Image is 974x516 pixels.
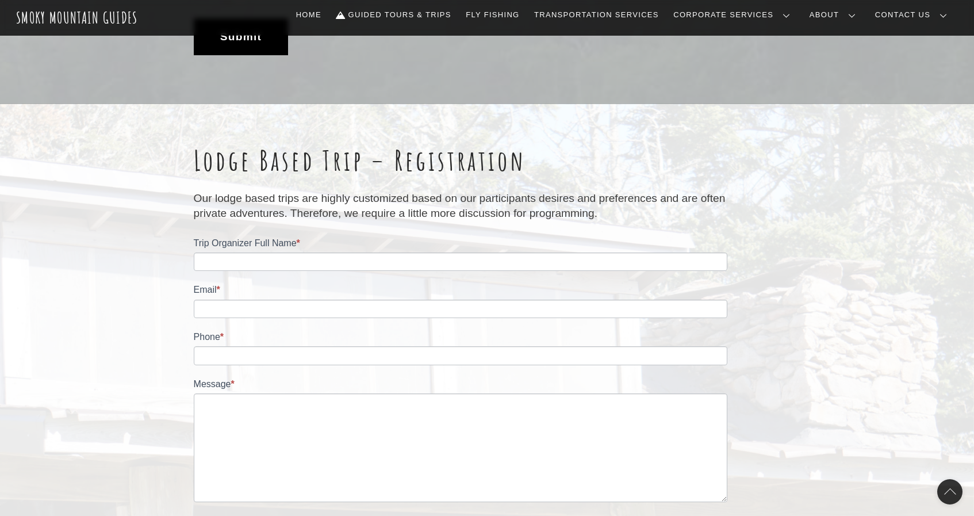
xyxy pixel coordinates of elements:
a: Corporate Services [669,3,799,27]
label: Trip Organizer Full Name [194,236,727,253]
a: Contact Us [871,3,956,27]
a: About [805,3,865,27]
a: Guided Tours & Trips [332,3,456,27]
label: Email [194,282,727,299]
a: Home [292,3,326,27]
a: Transportation Services [530,3,663,27]
button: Submit [194,18,289,55]
a: Fly Fishing [461,3,524,27]
p: Our lodge based trips are highly customized based on our participants desires and preferences and... [194,191,727,221]
label: Message [194,377,727,393]
label: Phone [194,330,727,346]
a: Smoky Mountain Guides [16,8,138,27]
h1: Lodge Based Trip – Registration [194,144,727,177]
